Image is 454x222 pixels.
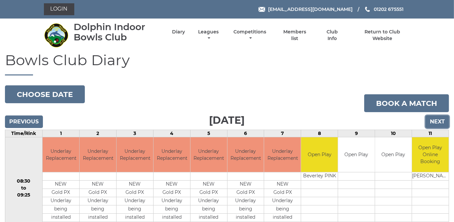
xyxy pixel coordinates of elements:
[154,197,190,205] td: Underlay
[116,130,153,137] td: 3
[117,180,153,189] td: NEW
[232,29,268,42] a: Competitions
[338,130,375,137] td: 9
[412,130,449,137] td: 11
[264,213,301,222] td: installed
[5,115,43,128] input: Previous
[191,205,227,213] td: being
[264,197,301,205] td: Underlay
[301,172,338,180] td: Beverley PINK
[191,197,227,205] td: Underlay
[80,180,116,189] td: NEW
[227,180,264,189] td: NEW
[190,130,227,137] td: 5
[279,29,310,42] a: Members list
[412,172,449,180] td: [PERSON_NAME]
[264,130,301,137] td: 7
[196,29,220,42] a: Leagues
[338,137,375,172] td: Open Play
[80,189,116,197] td: Gold PX
[80,205,116,213] td: being
[154,180,190,189] td: NEW
[259,7,265,12] img: Email
[43,189,79,197] td: Gold PX
[364,6,403,13] a: Phone us 01202 675551
[5,85,85,103] button: Choose date
[375,130,412,137] td: 10
[154,205,190,213] td: being
[79,130,116,137] td: 2
[227,205,264,213] td: being
[5,130,43,137] td: Time/Rink
[301,137,338,172] td: Open Play
[74,22,160,42] div: Dolphin Indoor Bowls Club
[322,29,343,42] a: Club Info
[43,197,79,205] td: Underlay
[117,137,153,172] td: Underlay Replacement
[153,130,190,137] td: 4
[117,197,153,205] td: Underlay
[117,205,153,213] td: being
[43,213,79,222] td: installed
[5,52,449,75] h1: Bowls Club Diary
[154,213,190,222] td: installed
[42,130,79,137] td: 1
[426,115,449,128] input: Next
[117,189,153,197] td: Gold PX
[264,180,301,189] td: NEW
[44,3,74,15] a: Login
[191,213,227,222] td: installed
[44,23,69,48] img: Dolphin Indoor Bowls Club
[117,213,153,222] td: installed
[354,29,410,42] a: Return to Club Website
[43,137,79,172] td: Underlay Replacement
[374,6,403,12] span: 01202 675551
[364,94,449,112] a: Book a match
[227,213,264,222] td: installed
[227,197,264,205] td: Underlay
[259,6,353,13] a: Email [EMAIL_ADDRESS][DOMAIN_NAME]
[227,130,264,137] td: 6
[191,189,227,197] td: Gold PX
[154,137,190,172] td: Underlay Replacement
[191,137,227,172] td: Underlay Replacement
[227,189,264,197] td: Gold PX
[172,29,185,35] a: Diary
[264,205,301,213] td: being
[43,205,79,213] td: being
[365,7,370,12] img: Phone us
[154,189,190,197] td: Gold PX
[412,137,449,172] td: Open Play Online Booking
[191,180,227,189] td: NEW
[80,197,116,205] td: Underlay
[80,137,116,172] td: Underlay Replacement
[264,189,301,197] td: Gold PX
[301,130,338,137] td: 8
[264,137,301,172] td: Underlay Replacement
[375,137,412,172] td: Open Play
[80,213,116,222] td: installed
[268,6,353,12] span: [EMAIL_ADDRESS][DOMAIN_NAME]
[227,137,264,172] td: Underlay Replacement
[43,180,79,189] td: NEW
